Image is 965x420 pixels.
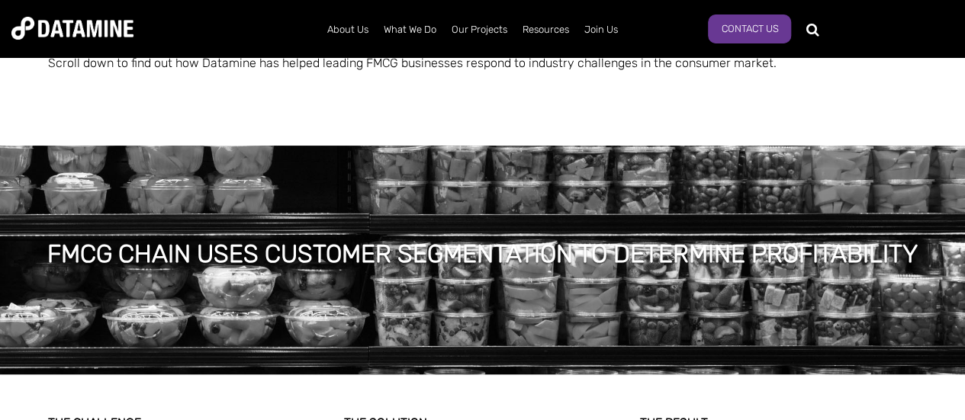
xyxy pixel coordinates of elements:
a: Our Projects [444,10,515,50]
a: About Us [320,10,376,50]
h1: FMCG CHAIN USES CUSTOMER SEGMENTATION TO DETERMINE PROFITABILITY [47,237,918,271]
a: Contact Us [708,14,791,43]
img: Datamine [11,17,133,40]
p: Scroll down to find out how Datamine has helped leading FMCG businesses respond to industry chall... [48,53,918,73]
a: Join Us [577,10,626,50]
a: Resources [515,10,577,50]
a: What We Do [376,10,444,50]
